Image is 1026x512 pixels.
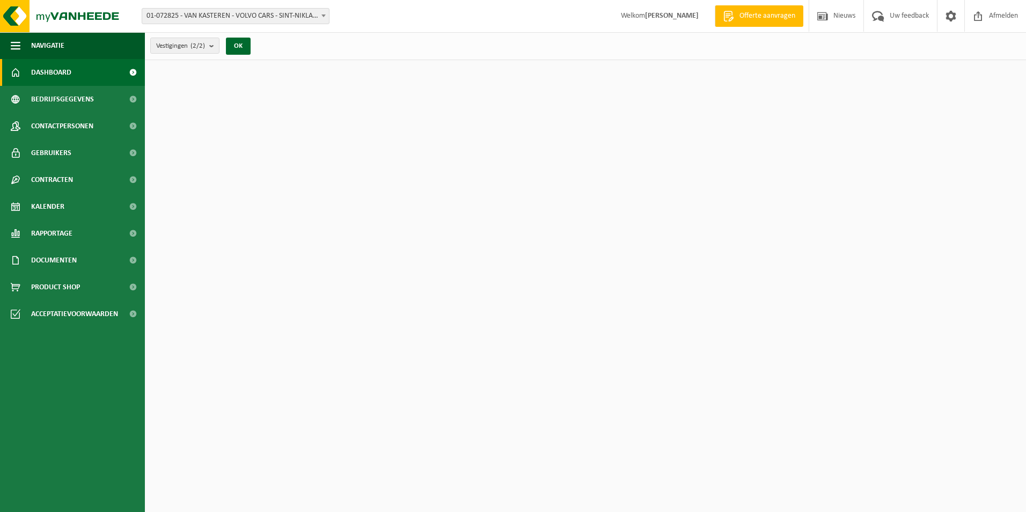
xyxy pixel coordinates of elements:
span: Kalender [31,193,64,220]
strong: [PERSON_NAME] [645,12,699,20]
a: Offerte aanvragen [715,5,803,27]
span: 01-072825 - VAN KASTEREN - VOLVO CARS - SINT-NIKLAAS [142,8,329,24]
span: Rapportage [31,220,72,247]
span: Vestigingen [156,38,205,54]
button: OK [226,38,251,55]
span: Bedrijfsgegevens [31,86,94,113]
span: Navigatie [31,32,64,59]
span: Gebruikers [31,140,71,166]
span: 01-072825 - VAN KASTEREN - VOLVO CARS - SINT-NIKLAAS [142,9,329,24]
span: Contactpersonen [31,113,93,140]
span: Documenten [31,247,77,274]
span: Dashboard [31,59,71,86]
count: (2/2) [190,42,205,49]
span: Offerte aanvragen [737,11,798,21]
span: Acceptatievoorwaarden [31,301,118,327]
span: Contracten [31,166,73,193]
button: Vestigingen(2/2) [150,38,219,54]
span: Product Shop [31,274,80,301]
